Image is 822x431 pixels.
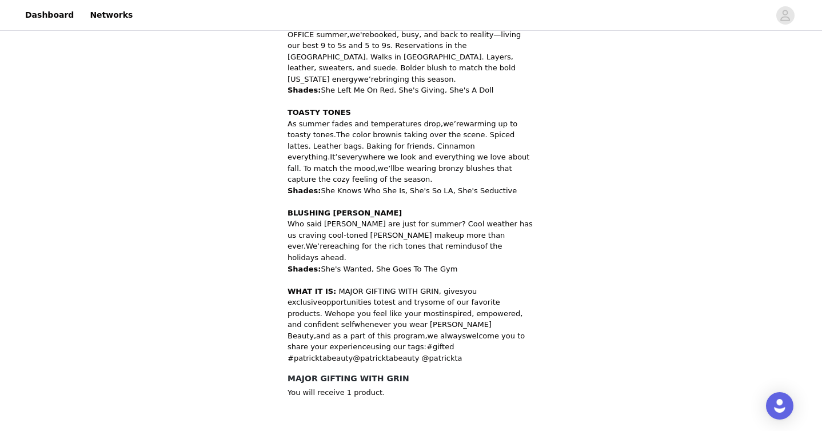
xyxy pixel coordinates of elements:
[349,30,369,39] span: we're
[288,287,336,296] strong: WHAT IT IS:
[288,298,322,306] span: exclusive
[304,242,306,250] span: .
[288,373,534,385] h4: MAJOR GIFTING WITH GRIN
[288,320,492,340] span: whenever you wear [PERSON_NAME] Beauty,
[288,264,534,275] p: She's Wanted, She Goes To The Gym
[288,8,530,39] span: For the city girls at heart. Crisp air and fall fashion are in full swing as we get back into a r...
[322,298,381,306] span: opportunities to
[18,2,81,28] a: Dashboard
[472,242,480,250] span: us
[378,164,395,173] span: we’ll
[288,242,502,262] span: of the holidays ahead.
[444,287,463,296] span: gives
[332,309,336,318] span: e
[288,108,351,117] span: TOASTY TONES
[358,75,378,83] span: we’re
[371,342,420,351] span: using our tag
[463,287,477,296] span: you
[378,75,456,83] span: bringing this season.
[426,342,433,351] span: #
[288,265,321,273] strong: Shades:
[288,220,533,250] span: Who said [PERSON_NAME] are just for summer? Cool weather has us craving cool-toned [PERSON_NAME] ...
[294,354,353,362] span: patricktabeauty
[766,392,793,420] div: Open Intercom Messenger
[422,354,462,362] span: @patrickta
[288,30,521,83] span: booked, busy, and back to reality—living our best 9 to 5s and 5 to 9s. Reservations in the [GEOGR...
[424,342,426,351] span: :
[780,6,791,25] div: avatar
[325,309,332,318] span: W
[338,287,438,296] span: MAJOR GIFTING WITH GRIN
[288,86,321,94] strong: Shades:
[288,130,514,161] span: is taking over the scene. Spiced lattes. Leather bags. Baking for friends. Cinnamon everything.
[320,309,322,318] span: .
[425,332,427,340] span: ,
[333,332,425,340] span: as a part of this program
[439,287,441,296] span: ,
[306,242,327,250] span: We’re
[316,332,330,340] span: and
[288,298,500,318] span: some of our favorite products
[304,320,354,329] span: confident self
[330,153,341,161] span: It’s
[288,186,321,195] strong: Shades:
[327,242,443,250] span: reaching for the rich tones that
[288,342,467,362] span: perience
[288,387,534,398] p: You will receive 1 product.
[381,298,425,306] span: test and try
[420,342,424,351] span: s
[288,164,512,184] span: be wearing bronzy blushes that capture the cozy feeling of the season.
[336,309,442,318] span: hope you feel like your most
[428,332,466,340] span: we always
[288,354,294,362] span: #
[288,85,534,96] p: She Left Me On Red, She's Giving, She's A Doll
[288,119,443,128] span: As summer fades and temperatures drop,
[288,209,402,217] span: BLUSHING [PERSON_NAME]
[446,242,472,250] span: remind
[288,185,534,197] p: She Knows Who She Is, She's So LA, She's Seductive
[288,153,529,173] span: everywhere we look and everything we love about fall. To match the mood,
[336,130,396,139] span: The color brown
[83,2,139,28] a: Networks
[353,354,419,362] span: @patricktabeauty
[433,342,454,351] span: gifted
[443,119,464,128] span: we’re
